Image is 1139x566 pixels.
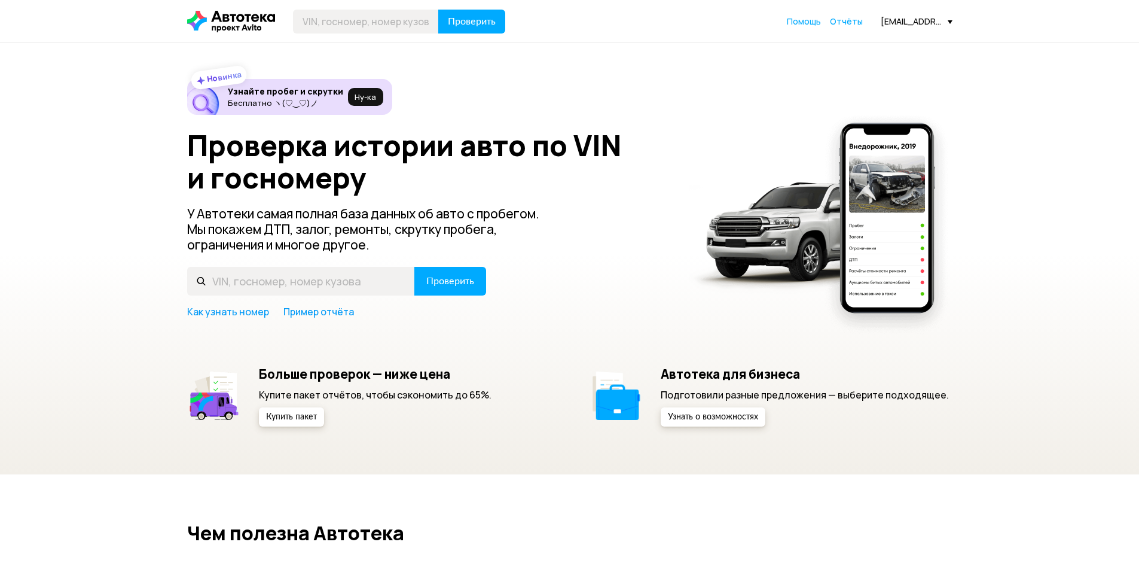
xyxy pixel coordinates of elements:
span: Узнать о возможностях [668,413,758,421]
p: Подготовили разные предложения — выберите подходящее. [661,388,949,401]
span: Проверить [426,276,474,286]
a: Отчёты [830,16,863,28]
a: Помощь [787,16,821,28]
p: У Автотеки самая полная база данных об авто с пробегом. Мы покажем ДТП, залог, ремонты, скрутку п... [187,206,559,252]
a: Пример отчёта [283,305,354,318]
span: Ну‑ка [355,92,376,102]
div: [EMAIL_ADDRESS][DOMAIN_NAME] [881,16,952,27]
span: Проверить [448,17,496,26]
button: Проверить [414,267,486,296]
p: Купите пакет отчётов, чтобы сэкономить до 65%. [259,388,491,401]
input: VIN, госномер, номер кузова [293,10,439,34]
button: Узнать о возможностях [661,407,765,427]
h2: Чем полезна Автотека [187,522,952,544]
input: VIN, госномер, номер кузова [187,267,415,296]
p: Бесплатно ヽ(♡‿♡)ノ [228,98,343,108]
h1: Проверка истории авто по VIN и госномеру [187,129,673,194]
button: Проверить [438,10,505,34]
button: Купить пакет [259,407,324,427]
span: Купить пакет [266,413,317,421]
strong: Новинка [206,69,242,84]
a: Как узнать номер [187,305,269,318]
h6: Узнайте пробег и скрутки [228,86,343,97]
h5: Автотека для бизнеса [661,366,949,382]
h5: Больше проверок — ниже цена [259,366,491,382]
